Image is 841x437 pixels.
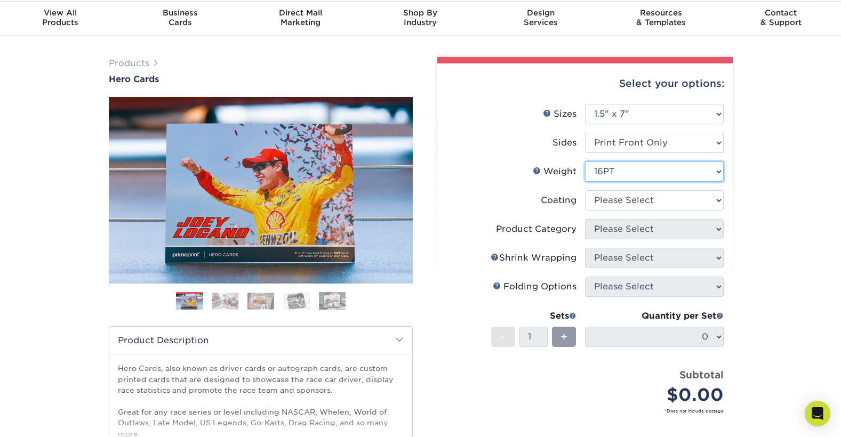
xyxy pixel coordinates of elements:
[491,252,576,264] div: Shrink Wrapping
[721,8,841,27] div: & Support
[283,293,310,309] img: Hero Cards 04
[501,329,506,345] span: -
[496,223,576,236] div: Product Category
[241,8,361,18] span: Direct Mail
[491,310,576,322] div: Sets
[600,8,720,18] span: Resources
[560,329,567,345] span: +
[721,2,841,36] a: Contact& Support
[319,292,346,310] img: Hero Cards 05
[454,408,724,414] small: *Does not include postage
[805,401,830,426] div: Open Intercom Messenger
[552,136,576,149] div: Sides
[109,58,149,68] a: Products
[120,2,240,36] a: BusinessCards
[585,310,724,322] div: Quantity per Set
[241,2,361,36] a: Direct MailMarketing
[212,293,238,309] img: Hero Cards 02
[541,194,576,207] div: Coating
[721,8,841,18] span: Contact
[361,2,480,36] a: Shop ByIndustry
[3,404,91,433] iframe: Google Customer Reviews
[679,369,724,381] strong: Subtotal
[247,293,274,309] img: Hero Cards 03
[361,8,480,18] span: Shop By
[480,2,600,36] a: DesignServices
[120,8,240,27] div: Cards
[176,294,203,310] img: Hero Cards 01
[361,8,480,27] div: Industry
[543,108,576,120] div: Sizes
[600,8,720,27] div: & Templates
[446,63,724,104] div: Select your options:
[493,280,576,293] div: Folding Options
[593,382,724,408] div: $0.00
[120,8,240,18] span: Business
[480,8,600,27] div: Services
[480,8,600,18] span: Design
[241,8,361,27] div: Marketing
[600,2,720,36] a: Resources& Templates
[109,327,412,354] h2: Product Description
[533,165,576,178] div: Weight
[109,74,413,84] a: Hero Cards
[109,95,413,286] img: Hero Cards 01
